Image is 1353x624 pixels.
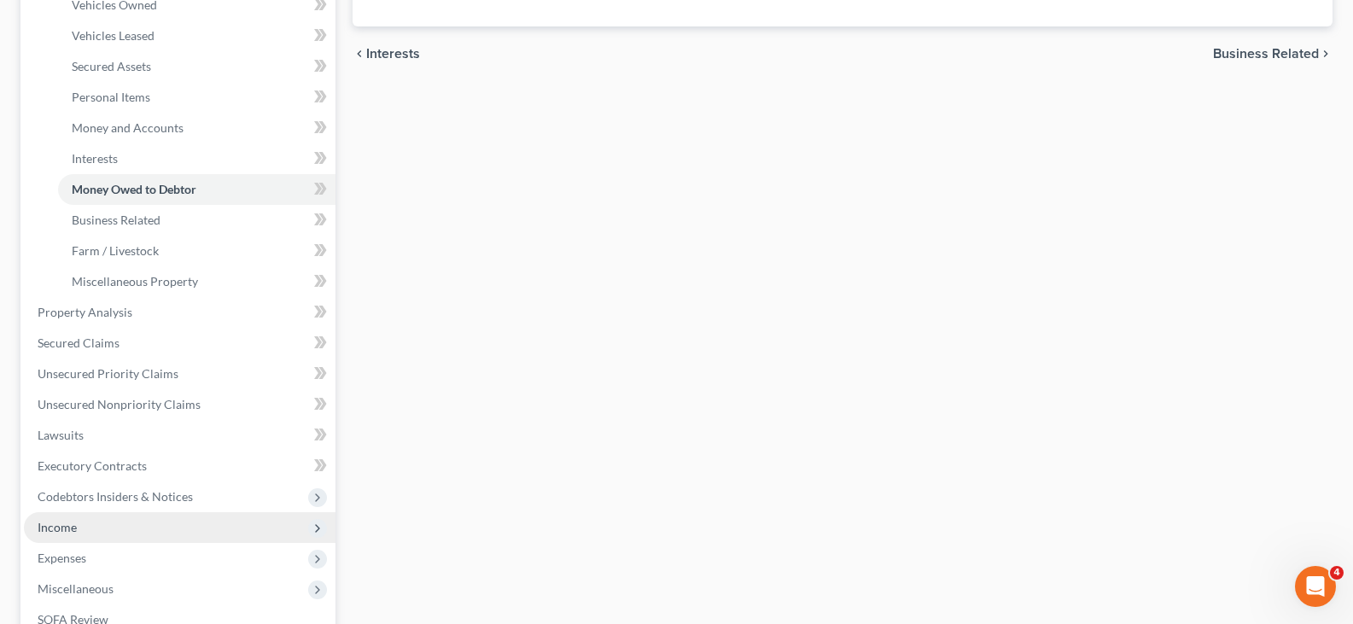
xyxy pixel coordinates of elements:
span: Property Analysis [38,305,132,319]
span: Lawsuits [38,428,84,442]
a: Executory Contracts [24,451,335,481]
a: Personal Items [58,82,335,113]
a: Unsecured Nonpriority Claims [24,389,335,420]
span: Secured Claims [38,335,120,350]
a: Interests [58,143,335,174]
span: Unsecured Nonpriority Claims [38,397,201,411]
span: Miscellaneous Property [72,274,198,289]
a: Unsecured Priority Claims [24,359,335,389]
span: Codebtors Insiders & Notices [38,489,193,504]
span: Secured Assets [72,59,151,73]
iframe: Intercom live chat [1295,566,1336,607]
a: Property Analysis [24,297,335,328]
a: Lawsuits [24,420,335,451]
button: Business Related chevron_right [1213,47,1333,61]
span: Expenses [38,551,86,565]
button: chevron_left Interests [353,47,420,61]
span: 4 [1330,566,1344,580]
span: Vehicles Leased [72,28,155,43]
span: Business Related [1213,47,1319,61]
a: Business Related [58,205,335,236]
span: Unsecured Priority Claims [38,366,178,381]
span: Money and Accounts [72,120,184,135]
i: chevron_left [353,47,366,61]
a: Secured Assets [58,51,335,82]
a: Money and Accounts [58,113,335,143]
a: Miscellaneous Property [58,266,335,297]
a: Money Owed to Debtor [58,174,335,205]
span: Farm / Livestock [72,243,159,258]
span: Personal Items [72,90,150,104]
a: Vehicles Leased [58,20,335,51]
span: Money Owed to Debtor [72,182,196,196]
span: Miscellaneous [38,581,114,596]
span: Interests [72,151,118,166]
span: Interests [366,47,420,61]
i: chevron_right [1319,47,1333,61]
span: Business Related [72,213,160,227]
span: Income [38,520,77,534]
a: Farm / Livestock [58,236,335,266]
span: Executory Contracts [38,458,147,473]
a: Secured Claims [24,328,335,359]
